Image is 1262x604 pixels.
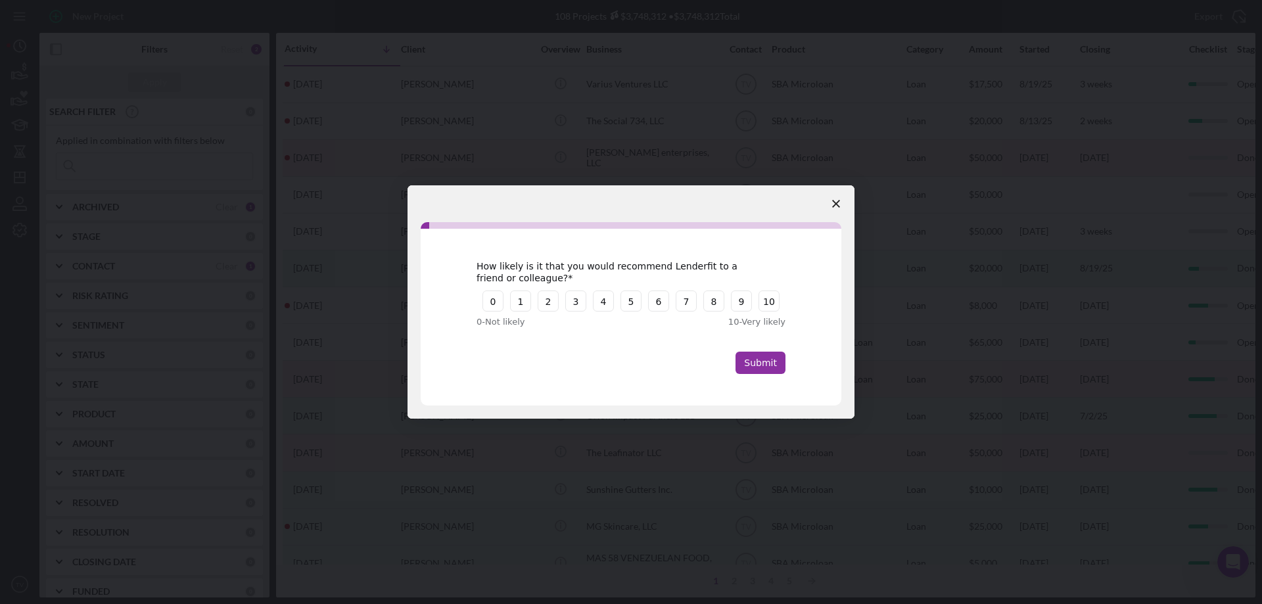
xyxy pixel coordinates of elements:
[667,315,785,329] div: 10 - Very likely
[482,290,503,312] button: 0
[648,290,669,312] button: 6
[818,185,854,222] span: Close survey
[703,290,724,312] button: 8
[477,315,595,329] div: 0 - Not likely
[676,290,697,312] button: 7
[565,290,586,312] button: 3
[731,290,752,312] button: 9
[477,260,766,284] div: How likely is it that you would recommend Lenderfit to a friend or colleague?
[736,352,785,374] button: Submit
[538,290,559,312] button: 2
[510,290,531,312] button: 1
[759,290,780,312] button: 10
[620,290,642,312] button: 5
[593,290,614,312] button: 4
